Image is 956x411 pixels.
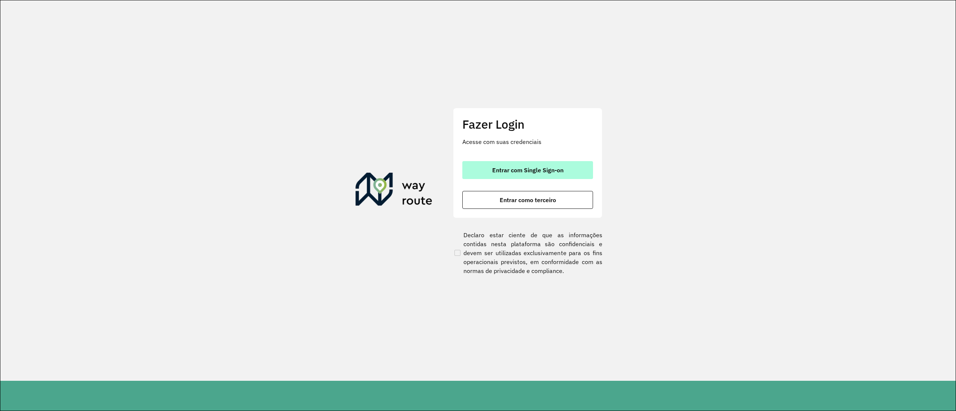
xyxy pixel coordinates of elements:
button: button [462,161,593,179]
span: Entrar como terceiro [500,197,556,203]
h2: Fazer Login [462,117,593,131]
button: button [462,191,593,209]
span: Entrar com Single Sign-on [492,167,564,173]
p: Acesse com suas credenciais [462,137,593,146]
label: Declaro estar ciente de que as informações contidas nesta plataforma são confidenciais e devem se... [453,230,602,275]
img: Roteirizador AmbevTech [356,173,432,208]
